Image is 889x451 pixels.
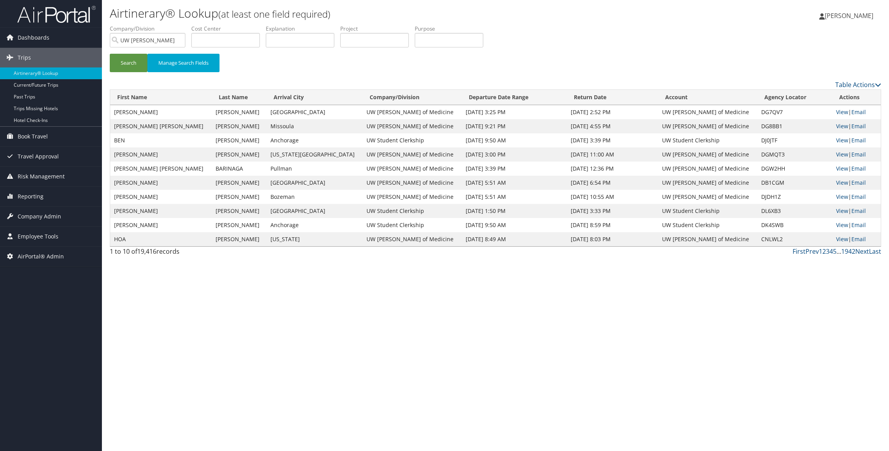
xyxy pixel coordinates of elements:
[851,179,866,186] a: Email
[567,133,658,147] td: [DATE] 3:39 PM
[462,119,567,133] td: [DATE] 9:21 PM
[851,221,866,229] a: Email
[836,193,848,200] a: View
[658,176,757,190] td: UW [PERSON_NAME] of Medicine
[110,162,212,176] td: [PERSON_NAME] [PERSON_NAME]
[363,133,462,147] td: UW Student Clerkship
[851,136,866,144] a: Email
[110,204,212,218] td: [PERSON_NAME]
[363,119,462,133] td: UW [PERSON_NAME] of Medicine
[567,218,658,232] td: [DATE] 8:59 PM
[212,162,267,176] td: BARINAGA
[212,176,267,190] td: [PERSON_NAME]
[836,235,848,243] a: View
[18,147,59,166] span: Travel Approval
[757,133,832,147] td: DJ0JTF
[18,48,31,67] span: Trips
[851,235,866,243] a: Email
[363,176,462,190] td: UW [PERSON_NAME] of Medicine
[757,105,832,119] td: DG7QV7
[567,190,658,204] td: [DATE] 10:55 AM
[836,207,848,215] a: View
[363,105,462,119] td: UW [PERSON_NAME] of Medicine
[832,147,881,162] td: |
[836,136,848,144] a: View
[462,90,567,105] th: Departure Date Range: activate to sort column ascending
[855,247,869,256] a: Next
[822,247,826,256] a: 2
[819,247,822,256] a: 1
[658,147,757,162] td: UW [PERSON_NAME] of Medicine
[212,147,267,162] td: [PERSON_NAME]
[267,190,363,204] td: Bozeman
[363,90,462,105] th: Company/Division
[832,204,881,218] td: |
[851,193,866,200] a: Email
[851,151,866,158] a: Email
[147,54,220,72] button: Manage Search Fields
[137,247,156,256] span: 19,416
[267,90,363,105] th: Arrival City: activate to sort column ascending
[841,247,855,256] a: 1942
[793,247,806,256] a: First
[18,227,58,246] span: Employee Tools
[567,162,658,176] td: [DATE] 12:36 PM
[806,247,819,256] a: Prev
[212,105,267,119] td: [PERSON_NAME]
[110,190,212,204] td: [PERSON_NAME]
[212,218,267,232] td: [PERSON_NAME]
[462,133,567,147] td: [DATE] 9:50 AM
[18,187,44,206] span: Reporting
[363,162,462,176] td: UW [PERSON_NAME] of Medicine
[567,232,658,246] td: [DATE] 8:03 PM
[819,4,881,27] a: [PERSON_NAME]
[832,218,881,232] td: |
[218,7,330,20] small: (at least one field required)
[567,147,658,162] td: [DATE] 11:00 AM
[267,232,363,246] td: [US_STATE]
[267,176,363,190] td: [GEOGRAPHIC_DATA]
[18,167,65,186] span: Risk Management
[851,165,866,172] a: Email
[110,147,212,162] td: [PERSON_NAME]
[658,90,757,105] th: Account: activate to sort column ascending
[462,218,567,232] td: [DATE] 9:50 AM
[567,90,658,105] th: Return Date: activate to sort column ascending
[829,247,833,256] a: 4
[832,190,881,204] td: |
[110,25,191,33] label: Company/Division
[462,204,567,218] td: [DATE] 1:50 PM
[18,28,49,47] span: Dashboards
[363,204,462,218] td: UW Student Clerkship
[836,165,848,172] a: View
[110,247,294,260] div: 1 to 10 of records
[462,105,567,119] td: [DATE] 3:25 PM
[267,147,363,162] td: [US_STATE][GEOGRAPHIC_DATA]
[110,176,212,190] td: [PERSON_NAME]
[832,105,881,119] td: |
[110,54,147,72] button: Search
[832,162,881,176] td: |
[212,90,267,105] th: Last Name: activate to sort column ascending
[267,105,363,119] td: [GEOGRAPHIC_DATA]
[462,190,567,204] td: [DATE] 5:51 AM
[18,207,61,226] span: Company Admin
[757,176,832,190] td: DB1CGM
[851,122,866,130] a: Email
[836,247,841,256] span: …
[110,105,212,119] td: [PERSON_NAME]
[212,190,267,204] td: [PERSON_NAME]
[110,218,212,232] td: [PERSON_NAME]
[110,133,212,147] td: BEN
[658,162,757,176] td: UW [PERSON_NAME] of Medicine
[212,204,267,218] td: [PERSON_NAME]
[658,119,757,133] td: UW [PERSON_NAME] of Medicine
[836,151,848,158] a: View
[832,176,881,190] td: |
[267,133,363,147] td: Anchorage
[832,119,881,133] td: |
[832,90,881,105] th: Actions
[462,147,567,162] td: [DATE] 3:00 PM
[567,119,658,133] td: [DATE] 4:55 PM
[757,162,832,176] td: DGW2HH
